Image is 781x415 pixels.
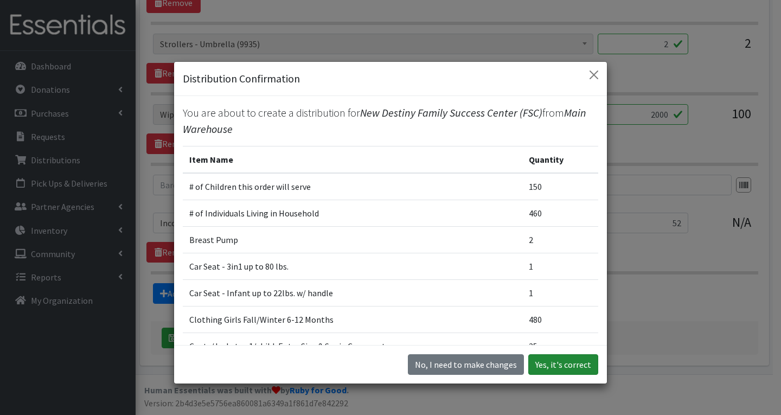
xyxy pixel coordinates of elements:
p: You are about to create a distribution for from [183,105,598,137]
td: Coats/Jackets - 1/child, Enter Size & Sex in Comments [183,333,522,360]
h5: Distribution Confirmation [183,71,300,87]
td: 25 [522,333,598,360]
td: 2 [522,227,598,253]
td: Breast Pump [183,227,522,253]
span: New Destiny Family Success Center (FSC) [360,106,542,119]
td: 1 [522,280,598,307]
td: 480 [522,307,598,333]
button: No I need to make changes [408,354,524,375]
td: Car Seat - Infant up to 22lbs. w/ handle [183,280,522,307]
td: 150 [522,173,598,200]
button: Yes, it's correct [528,354,598,375]
td: # of Children this order will serve [183,173,522,200]
td: # of Individuals Living in Household [183,200,522,227]
th: Quantity [522,146,598,174]
td: Clothing Girls Fall/Winter 6-12 Months [183,307,522,333]
button: Close [585,66,603,84]
td: 460 [522,200,598,227]
th: Item Name [183,146,522,174]
td: 1 [522,253,598,280]
td: Car Seat - 3in1 up to 80 lbs. [183,253,522,280]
